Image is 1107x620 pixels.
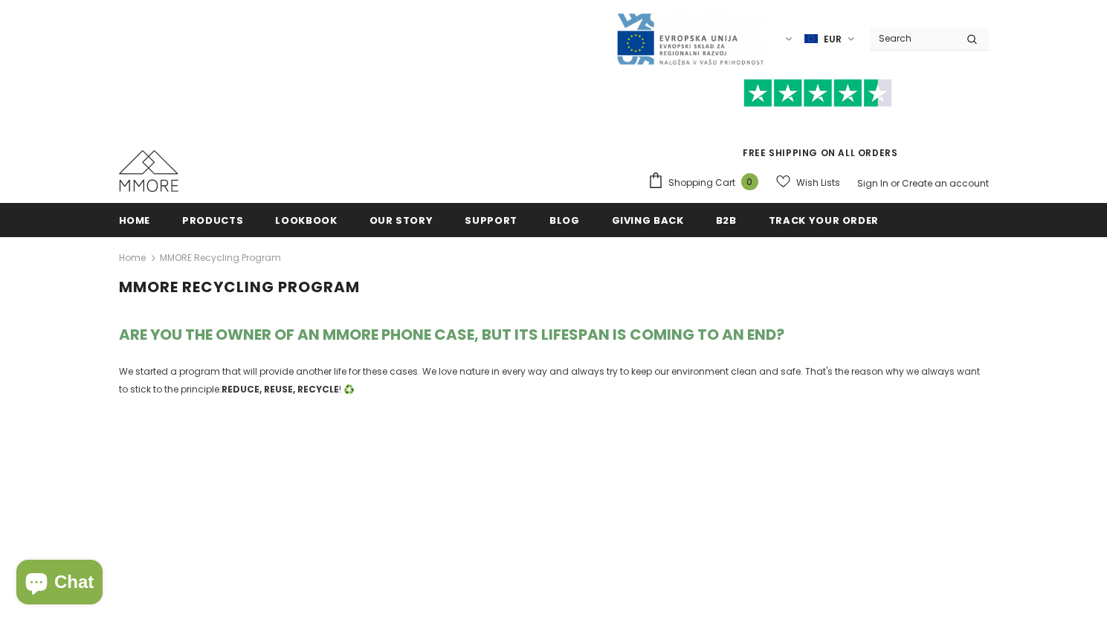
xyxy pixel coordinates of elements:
[369,213,433,227] span: Our Story
[769,213,879,227] span: Track your order
[741,173,758,190] span: 0
[222,383,339,395] b: REDUCE, REUSE, RECYCLE
[616,32,764,45] a: Javni Razpis
[857,177,888,190] a: Sign In
[369,203,433,236] a: Our Story
[648,172,766,194] a: Shopping Cart 0
[160,249,281,267] span: MMORE Recycling program
[119,324,784,345] b: ARE YOU THE OWNER OF AN MMORE PHONE CASE, BUT ITS LIFESPAN IS COMING TO AN END?
[612,213,684,227] span: Giving back
[891,177,900,190] span: or
[776,169,840,196] a: Wish Lists
[119,277,360,297] span: MMORE Recycling program
[743,79,892,108] img: Trust Pilot Stars
[549,203,580,236] a: Blog
[119,213,151,227] span: Home
[275,203,337,236] a: Lookbook
[549,213,580,227] span: Blog
[716,203,737,236] a: B2B
[119,249,146,267] a: Home
[119,150,178,192] img: MMORE Cases
[616,12,764,66] img: Javni Razpis
[668,175,735,190] span: Shopping Cart
[716,213,737,227] span: B2B
[119,365,980,395] span: We started a program that will provide another life for these cases. We love nature in every way ...
[119,203,151,236] a: Home
[648,85,989,159] span: FREE SHIPPING ON ALL ORDERS
[870,28,955,49] input: Search Site
[12,560,107,608] inbox-online-store-chat: Shopify online store chat
[465,203,517,236] a: support
[182,203,243,236] a: Products
[465,213,517,227] span: support
[648,107,989,146] iframe: Customer reviews powered by Trustpilot
[902,177,989,190] a: Create an account
[339,383,355,395] span: ! ♻️
[769,203,879,236] a: Track your order
[275,213,337,227] span: Lookbook
[182,213,243,227] span: Products
[612,203,684,236] a: Giving back
[824,32,842,47] span: EUR
[796,175,840,190] span: Wish Lists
